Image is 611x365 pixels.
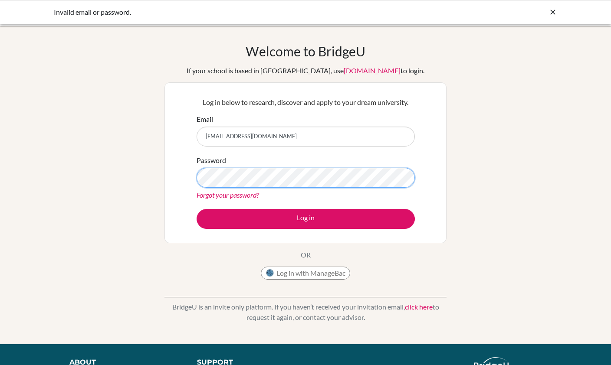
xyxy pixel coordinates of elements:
[261,267,350,280] button: Log in with ManageBac
[54,7,427,17] div: Invalid email or password.
[197,114,213,124] label: Email
[405,303,433,311] a: click here
[164,302,447,323] p: BridgeU is an invite only platform. If you haven’t received your invitation email, to request it ...
[301,250,311,260] p: OR
[344,66,401,75] a: [DOMAIN_NAME]
[197,155,226,166] label: Password
[187,65,424,76] div: If your school is based in [GEOGRAPHIC_DATA], use to login.
[197,209,415,229] button: Log in
[246,43,365,59] h1: Welcome to BridgeU
[197,191,259,199] a: Forgot your password?
[197,97,415,108] p: Log in below to research, discover and apply to your dream university.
